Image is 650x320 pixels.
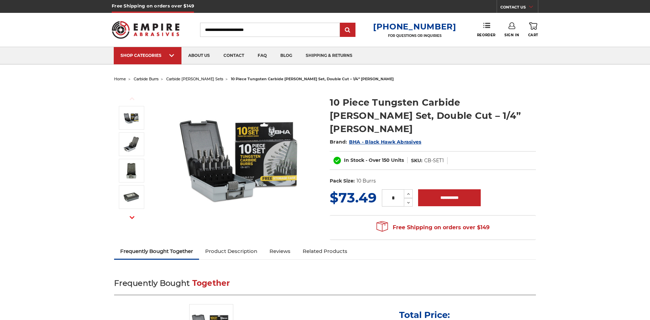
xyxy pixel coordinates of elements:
[382,157,390,163] span: 150
[373,34,456,38] p: FOR QUESTIONS OR INQUIRIES
[274,47,299,64] a: blog
[251,47,274,64] a: faq
[366,157,381,163] span: - Over
[114,278,190,288] span: Frequently Bought
[114,77,126,81] a: home
[172,89,308,224] img: BHA Carbide Burr 10 Piece Set, Double Cut with 1/4" Shanks
[528,22,538,37] a: Cart
[199,244,263,259] a: Product Description
[477,22,496,37] a: Reorder
[112,17,179,43] img: Empire Abrasives
[500,3,538,13] a: CONTACT US
[477,33,496,37] span: Reorder
[134,77,158,81] a: carbide burrs
[123,109,140,126] img: BHA Carbide Burr 10 Piece Set, Double Cut with 1/4" Shanks
[356,177,376,185] dd: 10 Burrs
[114,244,199,259] a: Frequently Bought Together
[124,210,140,225] button: Next
[217,47,251,64] a: contact
[528,33,538,37] span: Cart
[330,189,376,206] span: $73.49
[330,96,536,135] h1: 10 Piece Tungsten Carbide [PERSON_NAME] Set, Double Cut – 1/4” [PERSON_NAME]
[231,77,394,81] span: 10 piece tungsten carbide [PERSON_NAME] set, double cut – 1/4” [PERSON_NAME]
[376,221,490,234] span: Free Shipping on orders over $149
[424,157,444,164] dd: CB-SET1
[263,244,297,259] a: Reviews
[373,22,456,31] a: [PHONE_NUMBER]
[411,157,422,164] dt: SKU:
[391,157,404,163] span: Units
[192,278,230,288] span: Together
[330,139,347,145] span: Brand:
[330,177,355,185] dt: Pack Size:
[124,91,140,106] button: Previous
[123,136,140,153] img: 10 piece tungsten carbide double cut burr kit
[349,139,421,145] a: BHA - Black Hawk Abrasives
[121,53,175,58] div: SHOP CATEGORIES
[299,47,359,64] a: shipping & returns
[344,157,364,163] span: In Stock
[181,47,217,64] a: about us
[341,23,354,37] input: Submit
[123,162,140,179] img: carbide bit pack
[297,244,353,259] a: Related Products
[123,189,140,206] img: burs for metal grinding pack
[504,33,519,37] span: Sign In
[166,77,223,81] a: carbide [PERSON_NAME] sets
